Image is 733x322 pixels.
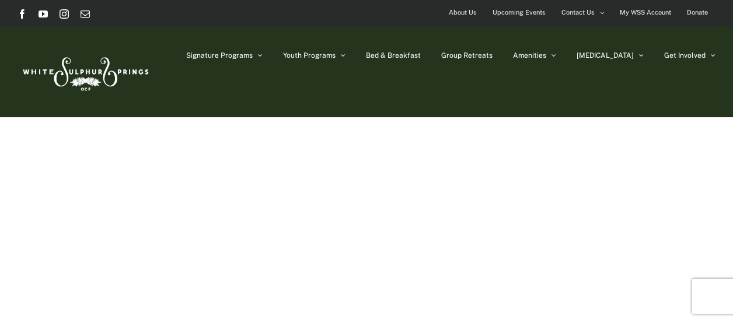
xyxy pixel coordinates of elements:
span: Get Involved [664,52,706,59]
span: About Us [449,4,477,21]
nav: Main Menu [186,26,715,85]
a: [MEDICAL_DATA] [577,26,644,85]
span: Contact Us [561,4,595,21]
a: Bed & Breakfast [366,26,421,85]
a: Amenities [513,26,556,85]
span: Upcoming Events [493,4,546,21]
a: Youth Programs [283,26,345,85]
span: Youth Programs [283,52,336,59]
img: White Sulphur Springs Logo [18,44,152,99]
span: [MEDICAL_DATA] [577,52,634,59]
span: Signature Programs [186,52,253,59]
span: Donate [687,4,708,21]
a: Facebook [18,9,27,19]
span: Group Retreats [441,52,493,59]
span: My WSS Account [620,4,671,21]
a: Signature Programs [186,26,263,85]
span: Amenities [513,52,546,59]
a: Email [81,9,90,19]
a: Group Retreats [441,26,493,85]
a: Get Involved [664,26,715,85]
a: YouTube [39,9,48,19]
span: Bed & Breakfast [366,52,421,59]
a: Instagram [60,9,69,19]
